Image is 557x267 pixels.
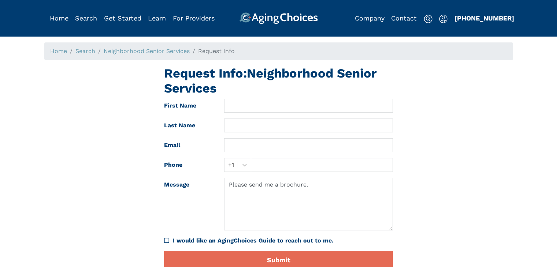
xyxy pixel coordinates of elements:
div: Popover trigger [75,12,97,24]
a: For Providers [173,14,215,22]
a: Contact [391,14,417,22]
a: Home [50,48,67,54]
img: AgingChoices [239,12,318,24]
a: Search [75,48,95,54]
a: Company [355,14,385,22]
img: user-icon.svg [439,15,448,23]
h1: Request Info: Neighborhood Senior Services [164,66,393,96]
a: Learn [148,14,166,22]
a: Get Started [104,14,141,22]
label: Last Name [159,119,219,132]
div: I would like an AgingChoices Guide to reach out to me. [173,236,393,245]
label: Phone [159,158,219,172]
nav: breadcrumb [44,42,513,60]
label: Message [159,178,219,230]
div: I would like an AgingChoices Guide to reach out to me. [164,236,393,245]
a: Search [75,14,97,22]
span: Request Info [198,48,235,54]
div: Popover trigger [439,12,448,24]
a: Neighborhood Senior Services [104,48,190,54]
a: [PHONE_NUMBER] [454,14,514,22]
img: search-icon.svg [424,15,432,23]
a: Home [50,14,68,22]
label: First Name [159,99,219,113]
textarea: Please send me a brochure. [224,178,393,230]
label: Email [159,138,219,152]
